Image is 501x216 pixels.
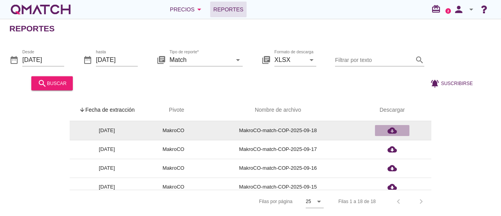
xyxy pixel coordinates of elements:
i: arrow_drop_down [314,197,324,206]
i: cloud_download [387,126,397,135]
th: Fecha de extracción: Sorted descending. Activate to remove sorting. [70,99,144,121]
td: MakroCO-match-COP-2025-09-16 [203,159,353,178]
button: Suscribirse [424,76,479,90]
i: person [451,4,467,15]
i: search [38,78,47,88]
button: Precios [164,2,210,17]
input: hasta [96,53,138,66]
div: Filas por página [181,190,324,213]
td: [DATE] [70,159,144,178]
input: Formato de descarga [274,53,305,66]
i: search [415,55,424,64]
td: MakroCO [144,159,203,178]
span: Reportes [213,5,243,14]
i: arrow_drop_down [307,55,316,64]
div: buscar [38,78,67,88]
th: Pivote: Not sorted. Activate to sort ascending. [144,99,203,121]
i: arrow_drop_down [467,5,476,14]
text: 2 [447,9,449,13]
td: MakroCO-match-COP-2025-09-18 [203,121,353,140]
input: Tipo de reporte* [169,53,232,66]
input: Filtrar por texto [335,53,413,66]
i: cloud_download [387,145,397,154]
i: cloud_download [387,163,397,173]
a: Reportes [210,2,247,17]
i: notifications_active [430,78,441,88]
td: [DATE] [70,140,144,159]
span: Suscribirse [441,80,473,87]
th: Nombre de archivo: Not sorted. [203,99,353,121]
td: MakroCO [144,178,203,196]
td: MakroCO [144,121,203,140]
i: arrow_drop_down [233,55,243,64]
i: library_books [261,55,271,64]
i: arrow_drop_down [195,5,204,14]
h2: Reportes [9,22,55,35]
a: 2 [445,8,451,14]
i: date_range [9,55,19,64]
i: date_range [83,55,92,64]
a: white-qmatch-logo [9,2,72,17]
i: redeem [431,4,444,14]
td: [DATE] [70,178,144,196]
i: arrow_upward [79,107,85,113]
div: Filas 1 a 18 de 18 [339,198,376,205]
i: library_books [157,55,166,64]
td: MakroCO-match-COP-2025-09-15 [203,178,353,196]
th: Descargar: Not sorted. [353,99,431,121]
td: MakroCO-match-COP-2025-09-17 [203,140,353,159]
div: 25 [306,198,311,205]
td: MakroCO [144,140,203,159]
i: cloud_download [387,182,397,192]
td: [DATE] [70,121,144,140]
div: Precios [170,5,204,14]
input: Desde [22,53,64,66]
button: buscar [31,76,73,90]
